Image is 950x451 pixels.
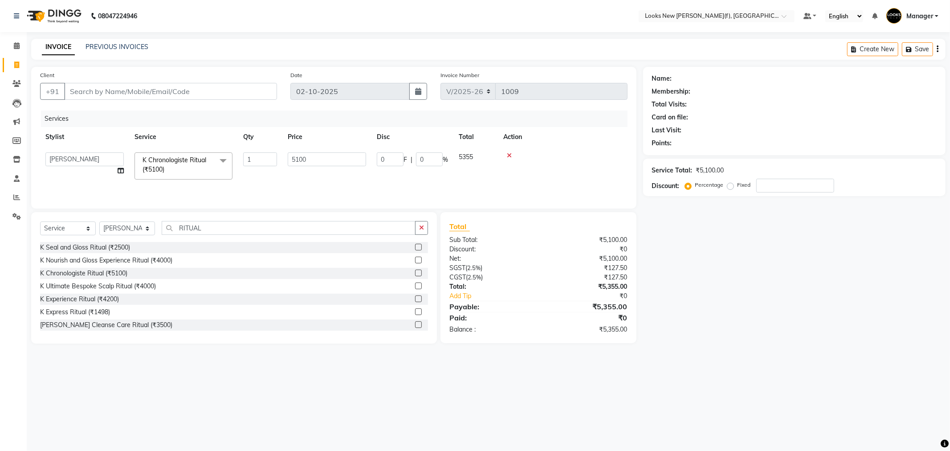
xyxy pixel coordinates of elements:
[538,325,634,334] div: ₹5,355.00
[443,235,538,245] div: Sub Total:
[652,181,680,191] div: Discount:
[40,320,172,330] div: [PERSON_NAME] Cleanse Care Ritual (₹3500)
[498,127,628,147] th: Action
[459,153,473,161] span: 5355
[652,87,691,96] div: Membership:
[129,127,238,147] th: Service
[282,127,371,147] th: Price
[538,312,634,323] div: ₹0
[404,155,407,164] span: F
[40,307,110,317] div: K Express Ritual (₹1498)
[41,111,634,127] div: Services
[538,235,634,245] div: ₹5,100.00
[40,71,54,79] label: Client
[238,127,282,147] th: Qty
[443,291,555,301] a: Add Tip
[411,155,412,164] span: |
[440,71,479,79] label: Invoice Number
[652,100,687,109] div: Total Visits:
[443,301,538,312] div: Payable:
[40,127,129,147] th: Stylist
[538,245,634,254] div: ₹0
[164,165,168,173] a: x
[738,181,751,189] label: Fixed
[538,273,634,282] div: ₹127.50
[696,166,724,175] div: ₹5,100.00
[467,264,481,271] span: 2.5%
[443,254,538,263] div: Net:
[98,4,137,29] b: 08047224946
[652,126,682,135] div: Last Visit:
[886,8,902,24] img: Manager
[40,256,172,265] div: K Nourish and Gloss Experience Ritual (₹4000)
[468,274,481,281] span: 2.5%
[143,156,206,173] span: K Chronologiste Ritual (₹5100)
[443,312,538,323] div: Paid:
[453,127,498,147] th: Total
[40,269,127,278] div: K Chronologiste Ritual (₹5100)
[86,43,148,51] a: PREVIOUS INVOICES
[40,282,156,291] div: K Ultimate Bespoke Scalp Ritual (₹4000)
[443,282,538,291] div: Total:
[64,83,277,100] input: Search by Name/Mobile/Email/Code
[538,254,634,263] div: ₹5,100.00
[538,263,634,273] div: ₹127.50
[906,12,933,21] span: Manager
[443,245,538,254] div: Discount:
[695,181,724,189] label: Percentage
[371,127,453,147] th: Disc
[443,155,448,164] span: %
[652,113,689,122] div: Card on file:
[443,325,538,334] div: Balance :
[290,71,302,79] label: Date
[40,83,65,100] button: +91
[443,263,538,273] div: ( )
[652,139,672,148] div: Points:
[162,221,416,235] input: Search or Scan
[449,222,470,231] span: Total
[40,295,119,304] div: K Experience Ritual (₹4200)
[443,273,538,282] div: ( )
[847,42,898,56] button: Create New
[652,74,672,83] div: Name:
[538,282,634,291] div: ₹5,355.00
[538,301,634,312] div: ₹5,355.00
[902,42,933,56] button: Save
[449,264,465,272] span: SGST
[449,273,466,281] span: CGST
[23,4,84,29] img: logo
[42,39,75,55] a: INVOICE
[652,166,693,175] div: Service Total:
[555,291,634,301] div: ₹0
[40,243,130,252] div: K Seal and Gloss Ritual (₹2500)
